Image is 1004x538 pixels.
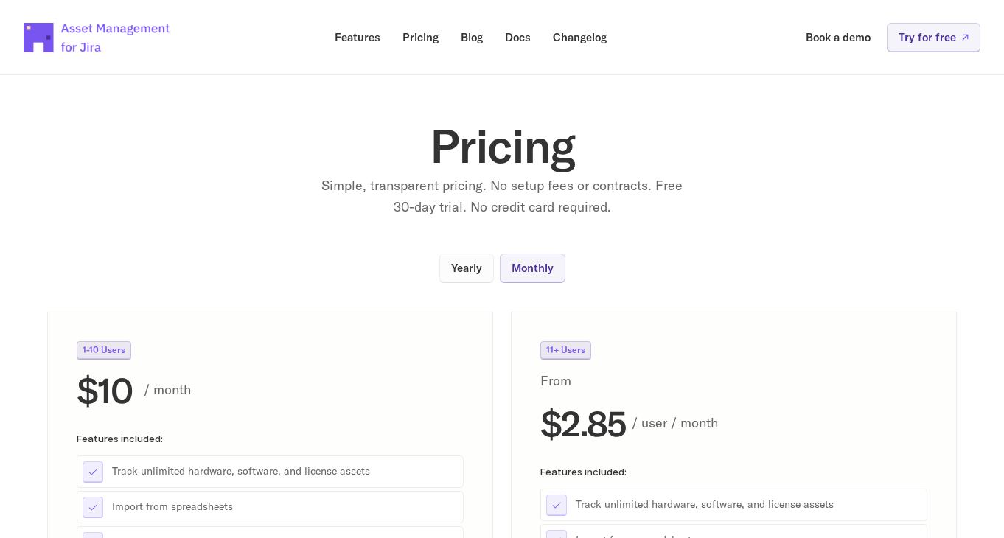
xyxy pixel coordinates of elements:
p: 11+ Users [546,346,585,354]
p: Yearly [451,262,482,273]
p: Changelog [553,32,607,43]
a: Pricing [392,23,449,52]
p: Monthly [512,262,554,273]
h2: $10 [77,371,132,410]
p: / month [144,380,464,401]
h2: $2.85 [540,403,626,442]
p: 1-10 Users [83,346,125,354]
p: Features [335,32,380,43]
p: Features included: [77,433,464,443]
a: Book a demo [795,23,881,52]
p: Track unlimited hardware, software, and license assets [576,497,921,512]
h1: Pricing [207,122,797,170]
p: Docs [505,32,531,43]
p: Try for free [899,32,956,43]
a: Try for free [887,23,980,52]
p: Simple, transparent pricing. No setup fees or contracts. Free 30-day trial. No credit card required. [318,175,686,218]
p: Import from spreadsheets [112,500,458,514]
p: / user / month [632,412,927,433]
a: Changelog [543,23,617,52]
p: Book a demo [806,32,871,43]
p: Pricing [402,32,439,43]
p: From [540,371,599,392]
p: Blog [461,32,483,43]
p: Features included: [540,466,927,476]
a: Docs [495,23,541,52]
p: Track unlimited hardware, software, and license assets [112,464,458,479]
a: Features [324,23,391,52]
a: Blog [450,23,493,52]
